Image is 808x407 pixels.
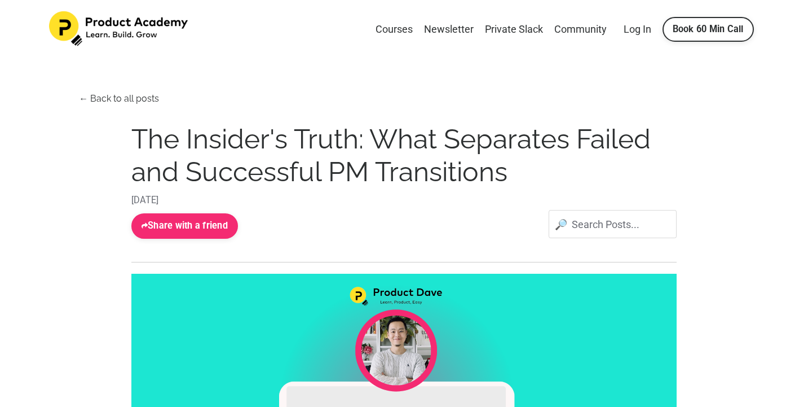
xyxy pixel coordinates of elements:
[624,23,651,35] a: Log In
[424,21,474,38] a: Newsletter
[485,21,543,38] a: Private Slack
[376,21,413,38] a: Courses
[49,11,190,46] img: Product Academy Logo
[131,193,677,208] div: [DATE]
[549,210,677,238] input: 🔎 Search Posts...
[663,17,754,42] a: Book 60 Min Call
[79,93,159,104] a: ← Back to all posts
[131,213,238,238] a: Share with a friend
[131,123,677,188] h1: The Insider's Truth: What Separates Failed and Successful PM Transitions
[554,21,607,38] a: Community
